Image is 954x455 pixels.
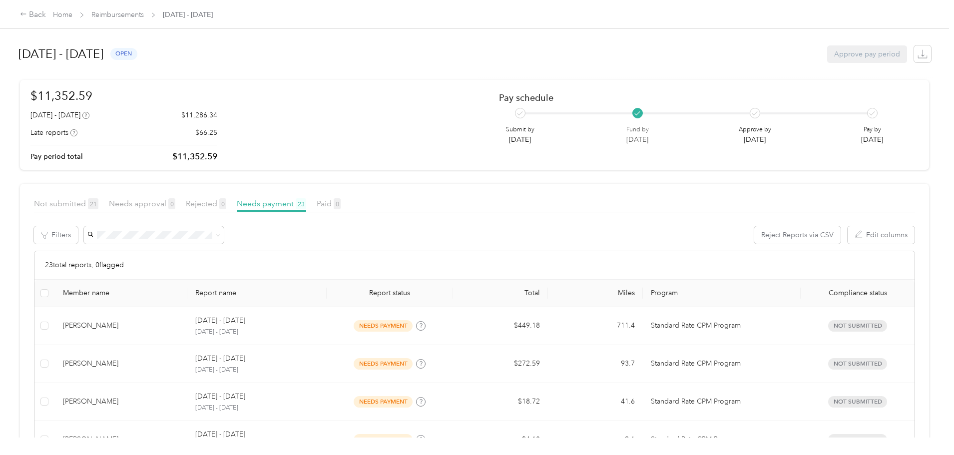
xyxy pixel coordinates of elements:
[30,127,77,138] div: Late reports
[506,125,534,134] p: Submit by
[499,92,901,103] h2: Pay schedule
[168,198,175,209] span: 0
[643,280,801,307] th: Program
[63,434,180,445] div: [PERSON_NAME]
[186,199,226,208] span: Rejected
[898,399,954,455] iframe: Everlance-gr Chat Button Frame
[30,110,89,120] div: [DATE] - [DATE]
[163,9,213,20] span: [DATE] - [DATE]
[506,134,534,145] p: [DATE]
[195,328,318,337] p: [DATE] - [DATE]
[30,151,83,162] p: Pay period total
[651,396,793,407] p: Standard Rate CPM Program
[34,226,78,244] button: Filters
[828,434,887,446] span: Not submitted
[354,434,413,446] span: needs payment
[172,150,217,163] p: $11,352.59
[195,366,318,375] p: [DATE] - [DATE]
[195,391,245,402] p: [DATE] - [DATE]
[739,134,771,145] p: [DATE]
[237,199,306,208] span: Needs payment
[195,404,318,413] p: [DATE] - [DATE]
[63,358,180,369] div: [PERSON_NAME]
[643,383,801,421] td: Standard Rate CPM Program
[453,307,548,345] td: $449.18
[354,396,413,408] span: needs payment
[651,434,793,445] p: Standard Rate CPM Program
[195,315,245,326] p: [DATE] - [DATE]
[335,289,445,297] span: Report status
[739,125,771,134] p: Approve by
[548,307,643,345] td: 711.4
[34,199,98,208] span: Not submitted
[643,345,801,383] td: Standard Rate CPM Program
[461,289,540,297] div: Total
[34,251,915,280] div: 23 total reports, 0 flagged
[296,198,306,209] span: 23
[18,42,103,66] h1: [DATE] - [DATE]
[88,198,98,209] span: 21
[91,10,144,19] a: Reimbursements
[53,10,72,19] a: Home
[556,289,635,297] div: Miles
[651,358,793,369] p: Standard Rate CPM Program
[110,48,137,59] span: open
[195,127,217,138] p: $66.25
[63,396,180,407] div: [PERSON_NAME]
[20,9,46,21] div: Back
[548,383,643,421] td: 41.6
[754,226,841,244] button: Reject Reports via CSV
[181,110,217,120] p: $11,286.34
[63,289,180,297] div: Member name
[453,383,548,421] td: $18.72
[828,396,887,408] span: Not submitted
[861,125,883,134] p: Pay by
[548,345,643,383] td: 93.7
[651,320,793,331] p: Standard Rate CPM Program
[55,280,188,307] th: Member name
[453,345,548,383] td: $272.59
[187,280,326,307] th: Report name
[626,134,649,145] p: [DATE]
[334,198,341,209] span: 0
[30,87,217,104] h1: $11,352.59
[809,289,907,297] span: Compliance status
[861,134,883,145] p: [DATE]
[63,320,180,331] div: [PERSON_NAME]
[317,199,341,208] span: Paid
[828,320,887,332] span: Not submitted
[195,353,245,364] p: [DATE] - [DATE]
[219,198,226,209] span: 0
[626,125,649,134] p: Fund by
[848,226,915,244] button: Edit columns
[195,429,245,440] p: [DATE] - [DATE]
[354,320,413,332] span: needs payment
[643,307,801,345] td: Standard Rate CPM Program
[828,358,887,370] span: Not submitted
[354,358,413,370] span: needs payment
[109,199,175,208] span: Needs approval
